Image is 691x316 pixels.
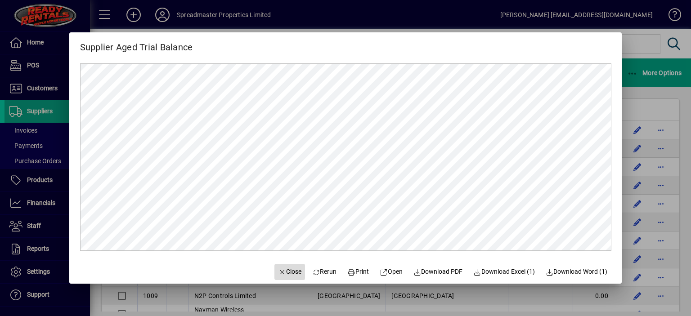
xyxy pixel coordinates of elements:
button: Download Excel (1) [470,264,538,280]
h2: Supplier Aged Trial Balance [69,32,204,54]
button: Download Word (1) [542,264,611,280]
button: Print [344,264,372,280]
a: Open [376,264,406,280]
span: Rerun [312,267,337,276]
button: Close [274,264,305,280]
span: Close [278,267,301,276]
span: Download PDF [413,267,463,276]
span: Open [380,267,403,276]
span: Download Word (1) [546,267,608,276]
span: Download Excel (1) [473,267,535,276]
span: Print [348,267,369,276]
a: Download PDF [410,264,467,280]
